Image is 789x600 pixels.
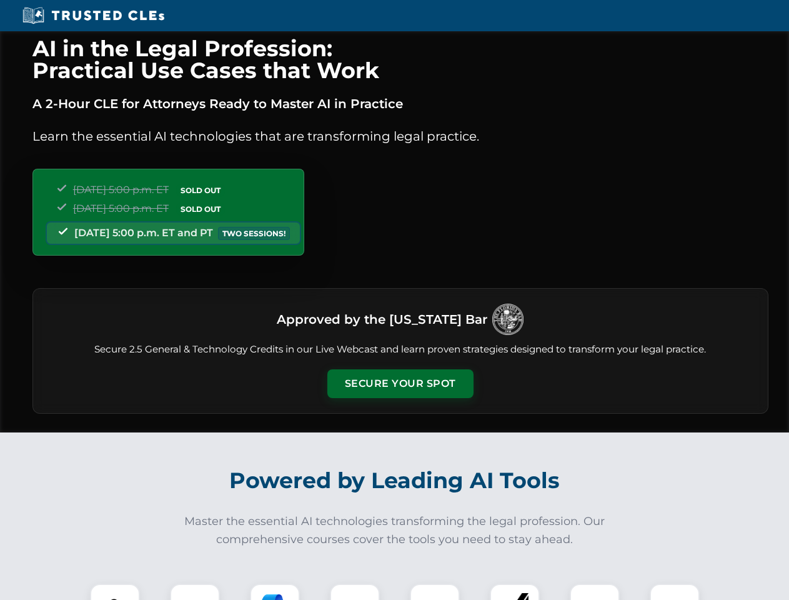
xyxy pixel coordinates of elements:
h2: Powered by Leading AI Tools [49,459,741,502]
button: Secure Your Spot [327,369,474,398]
p: A 2-Hour CLE for Attorneys Ready to Master AI in Practice [32,94,768,114]
span: [DATE] 5:00 p.m. ET [73,184,169,196]
p: Secure 2.5 General & Technology Credits in our Live Webcast and learn proven strategies designed ... [48,342,753,357]
p: Master the essential AI technologies transforming the legal profession. Our comprehensive courses... [176,512,613,549]
span: SOLD OUT [176,184,225,197]
p: Learn the essential AI technologies that are transforming legal practice. [32,126,768,146]
img: Trusted CLEs [19,6,168,25]
h3: Approved by the [US_STATE] Bar [277,308,487,331]
img: Logo [492,304,524,335]
h1: AI in the Legal Profession: Practical Use Cases that Work [32,37,768,81]
span: [DATE] 5:00 p.m. ET [73,202,169,214]
span: SOLD OUT [176,202,225,216]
